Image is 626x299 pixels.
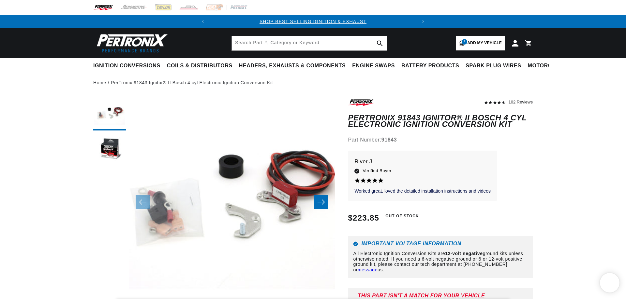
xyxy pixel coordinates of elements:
button: Slide left [136,195,150,209]
button: Load image 1 in gallery view [93,98,126,130]
strong: 91843 [381,137,397,143]
summary: Battery Products [398,58,462,74]
span: 2 [462,39,467,45]
button: Slide right [314,195,328,209]
span: Motorcycle [528,62,567,69]
span: Verified Buyer [363,167,391,174]
p: River J. [354,157,491,166]
div: Announcement [209,18,417,25]
strong: 12-volt negative [445,251,483,256]
span: Ignition Conversions [93,62,160,69]
summary: Headers, Exhausts & Components [236,58,349,74]
a: Home [93,79,106,86]
button: Load image 2 in gallery view [93,134,126,166]
a: PerTronix 91843 Ignitor® II Bosch 4 cyl Electronic Ignition Conversion Kit [111,79,273,86]
h1: PerTronix 91843 Ignitor® II Bosch 4 cyl Electronic Ignition Conversion Kit [348,115,533,128]
summary: Spark Plug Wires [462,58,524,74]
div: 102 Reviews [509,98,533,106]
button: Translation missing: en.sections.announcements.previous_announcement [196,15,209,28]
span: Spark Plug Wires [466,62,521,69]
h6: Important Voltage Information [353,241,528,246]
span: Out of Stock [382,212,422,220]
button: search button [373,36,387,50]
span: Headers, Exhausts & Components [239,62,346,69]
summary: Motorcycle [525,58,570,74]
span: Engine Swaps [352,62,395,69]
summary: Coils & Distributors [164,58,236,74]
nav: breadcrumbs [93,79,533,86]
span: Add my vehicle [467,40,502,46]
summary: Engine Swaps [349,58,398,74]
span: Coils & Distributors [167,62,232,69]
slideshow-component: Translation missing: en.sections.announcements.announcement_bar [77,15,549,28]
p: All Electronic Ignition Conversion Kits are ground kits unless otherwise noted. If you need a 6-v... [353,251,528,273]
p: Worked great, loved the detailed installation instructions and videos [354,188,491,195]
span: $223.85 [348,212,379,224]
button: Translation missing: en.sections.announcements.next_announcement [417,15,430,28]
div: This part isn't a match for your vehicle [358,293,530,298]
summary: Ignition Conversions [93,58,164,74]
input: Search Part #, Category or Keyword [232,36,387,50]
a: message [358,267,378,272]
a: SHOP BEST SELLING IGNITION & EXHAUST [260,19,366,24]
div: Part Number: [348,136,533,144]
span: Battery Products [401,62,459,69]
img: Pertronix [93,32,168,54]
a: 2Add my vehicle [456,36,505,50]
div: 1 of 2 [209,18,417,25]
